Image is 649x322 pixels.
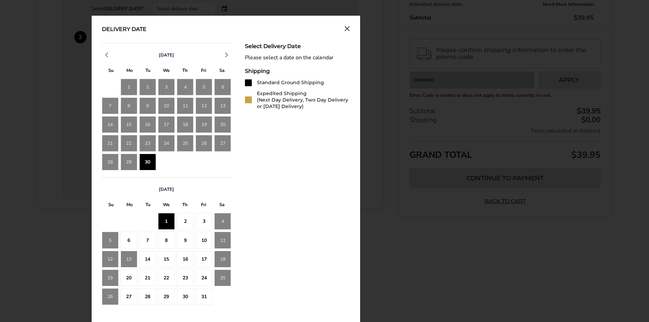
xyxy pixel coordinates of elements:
[176,66,194,77] div: T
[102,66,120,77] div: S
[257,90,350,110] div: Expedited Shipping (Next Day Delivery, Two Day Delivery or [DATE] Delivery)
[139,66,157,77] div: T
[157,200,175,211] div: W
[344,26,350,33] button: Close calendar
[157,66,175,77] div: W
[245,55,350,61] div: Please select a date on the calendar
[245,43,350,49] div: Select Delivery Date
[194,66,213,77] div: F
[245,68,350,74] div: Shipping
[120,200,139,211] div: M
[139,200,157,211] div: T
[194,200,213,211] div: F
[257,79,324,86] div: Standard Ground Shipping
[102,26,146,33] div: Delivery Date
[102,200,120,211] div: S
[120,66,139,77] div: M
[213,200,231,211] div: S
[176,200,194,211] div: T
[213,66,231,77] div: S
[156,52,177,58] button: [DATE]
[159,52,174,58] span: [DATE]
[156,186,177,193] button: [DATE]
[159,186,174,193] span: [DATE]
